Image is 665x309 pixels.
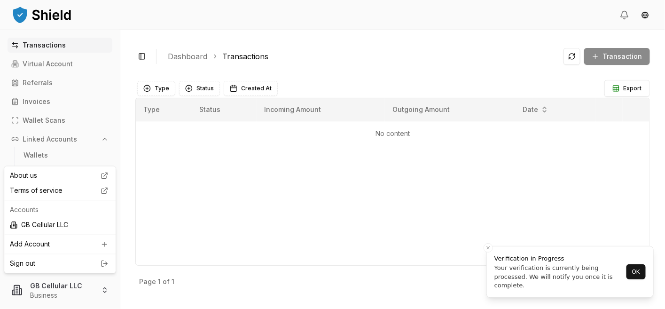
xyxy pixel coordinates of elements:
[6,183,114,198] a: Terms of service
[6,218,114,233] div: GB Cellular LLC
[6,168,114,183] a: About us
[6,237,114,252] a: Add Account
[10,206,110,215] p: Accounts
[10,259,110,269] a: Sign out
